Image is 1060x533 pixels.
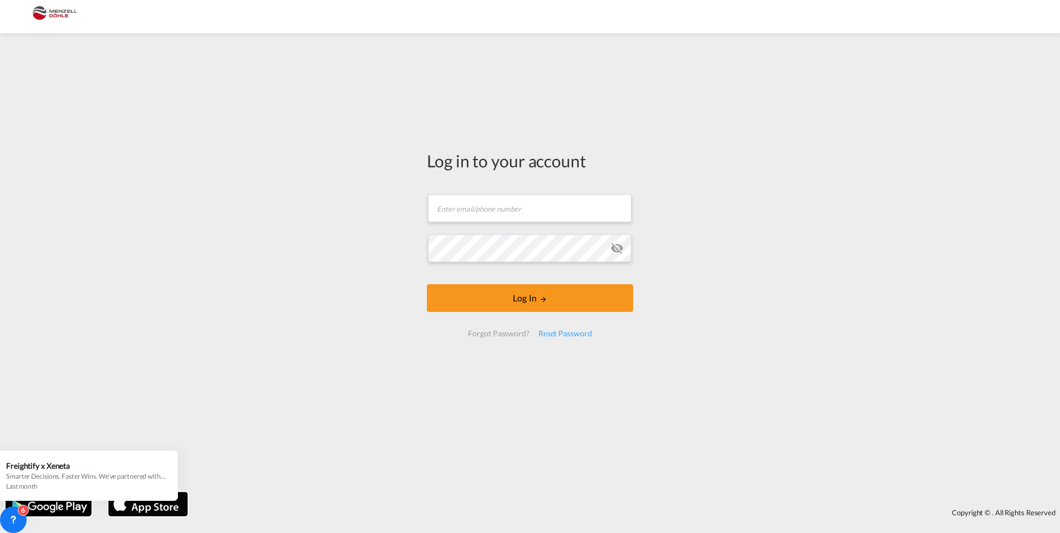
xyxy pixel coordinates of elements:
div: Copyright © . All Rights Reserved [193,503,1060,522]
img: google.png [4,491,93,517]
img: apple.png [107,491,189,517]
div: Forgot Password? [463,324,533,344]
div: Log in to your account [427,149,633,172]
input: Enter email/phone number [428,194,631,222]
img: 5c2b1670644e11efba44c1e626d722bd.JPG [17,4,91,29]
div: Reset Password [534,324,597,344]
md-icon: icon-eye-off [610,242,624,255]
button: LOGIN [427,284,633,312]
